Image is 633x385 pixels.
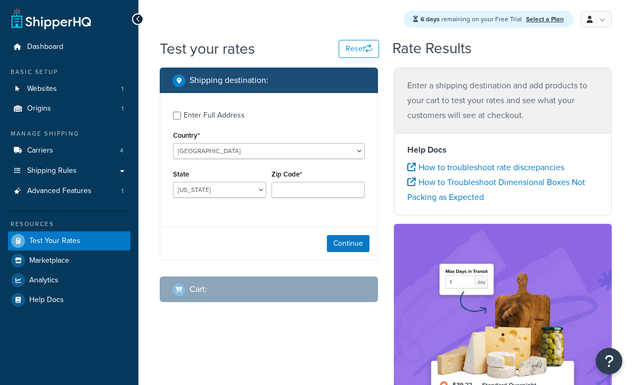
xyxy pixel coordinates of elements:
[8,181,130,201] li: Advanced Features
[8,271,130,290] a: Analytics
[27,166,77,175] span: Shipping Rules
[8,231,130,250] a: Test Your Rates
[8,220,130,229] div: Resources
[121,85,124,94] span: 1
[421,14,523,24] span: remaining on your Free Trial
[272,170,302,178] label: Zip Code*
[407,176,585,203] a: How to Troubleshoot Dimensional Boxes Not Packing as Expected
[27,104,51,113] span: Origins
[27,43,63,52] span: Dashboard
[29,256,69,265] span: Marketplace
[121,187,124,196] span: 1
[27,146,53,155] span: Carriers
[121,104,124,113] span: 1
[407,144,599,156] h4: Help Docs
[327,235,369,252] button: Continue
[190,284,207,294] h2: Cart :
[407,78,599,123] p: Enter a shipping destination and add products to your cart to test your rates and see what your c...
[160,38,255,59] h1: Test your rates
[184,108,245,123] div: Enter Full Address
[8,99,130,119] a: Origins1
[8,141,130,161] li: Carriers
[29,296,64,305] span: Help Docs
[8,290,130,309] a: Help Docs
[8,181,130,201] a: Advanced Features1
[27,85,57,94] span: Websites
[421,14,440,24] strong: 6 days
[8,68,130,77] div: Basic Setup
[190,76,268,85] h2: Shipping destination :
[173,170,189,178] label: State
[8,129,130,138] div: Manage Shipping
[8,251,130,270] a: Marketplace
[596,348,622,374] button: Open Resource Center
[339,40,379,58] button: Reset
[8,79,130,99] li: Websites
[526,14,564,24] a: Select a Plan
[173,131,200,139] label: Country*
[8,141,130,161] a: Carriers4
[8,79,130,99] a: Websites1
[392,40,472,57] h2: Rate Results
[29,276,59,285] span: Analytics
[8,99,130,119] li: Origins
[27,187,92,196] span: Advanced Features
[120,146,124,155] span: 4
[8,37,130,57] a: Dashboard
[407,161,564,173] a: How to troubleshoot rate discrepancies
[8,161,130,181] a: Shipping Rules
[173,112,181,120] input: Enter Full Address
[29,237,80,246] span: Test Your Rates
